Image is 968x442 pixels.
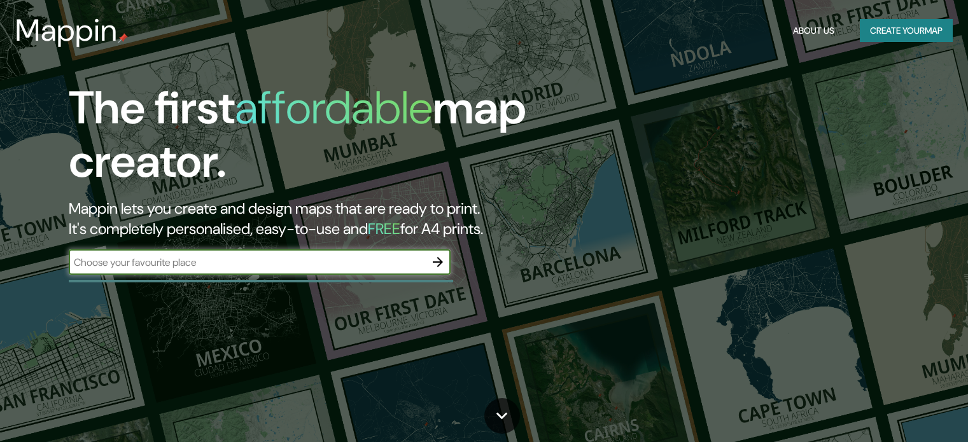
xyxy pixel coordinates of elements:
input: Choose your favourite place [69,255,425,270]
img: mappin-pin [118,33,128,43]
h2: Mappin lets you create and design maps that are ready to print. It's completely personalised, eas... [69,198,553,239]
h1: The first map creator. [69,81,553,198]
button: Create yourmap [860,19,953,43]
h1: affordable [235,78,433,137]
h5: FREE [368,219,400,238]
button: About Us [788,19,839,43]
h3: Mappin [15,13,118,48]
